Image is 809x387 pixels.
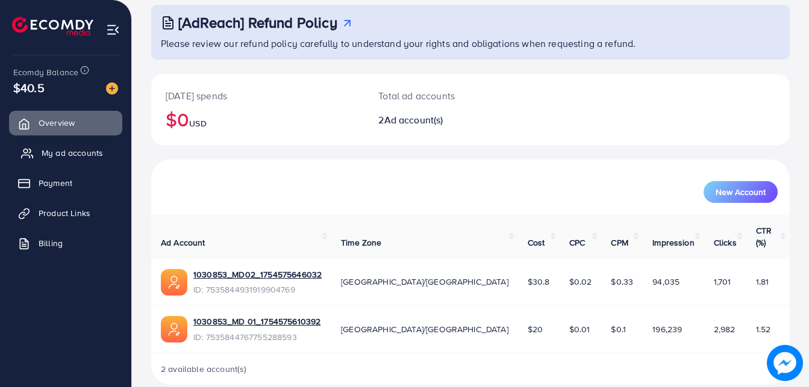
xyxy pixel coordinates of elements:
[166,108,349,131] h2: $0
[611,323,626,335] span: $0.1
[756,276,769,288] span: 1.81
[378,114,509,126] h2: 2
[106,23,120,37] img: menu
[39,117,75,129] span: Overview
[378,88,509,103] p: Total ad accounts
[714,323,736,335] span: 2,982
[652,323,682,335] span: 196,239
[193,315,320,327] a: 1030853_MD 01_1754575610392
[341,276,508,288] span: [GEOGRAPHIC_DATA]/[GEOGRAPHIC_DATA]
[528,276,550,288] span: $30.8
[756,323,771,335] span: 1.52
[9,111,122,135] a: Overview
[384,113,443,126] span: Ad account(s)
[189,117,206,129] span: USD
[12,17,93,36] img: logo
[569,323,590,335] span: $0.01
[106,82,118,94] img: image
[9,141,122,165] a: My ad accounts
[39,177,72,189] span: Payment
[193,283,322,296] span: ID: 7535844931919904769
[341,237,381,249] span: Time Zone
[39,237,63,249] span: Billing
[611,237,628,249] span: CPM
[13,79,45,96] span: $40.5
[42,147,103,159] span: My ad accounts
[341,323,508,335] span: [GEOGRAPHIC_DATA]/[GEOGRAPHIC_DATA]
[611,276,633,288] span: $0.33
[161,36,782,51] p: Please review our refund policy carefully to understand your rights and obligations when requesti...
[767,345,802,380] img: image
[166,88,349,103] p: [DATE] spends
[756,224,772,249] span: CTR (%)
[716,188,766,196] span: New Account
[569,276,592,288] span: $0.02
[13,66,78,78] span: Ecomdy Balance
[39,207,90,219] span: Product Links
[704,181,778,203] button: New Account
[161,237,205,249] span: Ad Account
[193,331,320,343] span: ID: 7535844767755288593
[193,268,322,280] a: 1030853_MD02_1754575646032
[9,201,122,225] a: Product Links
[161,363,247,375] span: 2 available account(s)
[714,237,737,249] span: Clicks
[161,269,187,296] img: ic-ads-acc.e4c84228.svg
[652,276,679,288] span: 94,035
[528,323,543,335] span: $20
[528,237,545,249] span: Cost
[9,231,122,255] a: Billing
[178,14,337,31] h3: [AdReach] Refund Policy
[652,237,695,249] span: Impression
[569,237,585,249] span: CPC
[714,276,731,288] span: 1,701
[161,316,187,342] img: ic-ads-acc.e4c84228.svg
[9,171,122,195] a: Payment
